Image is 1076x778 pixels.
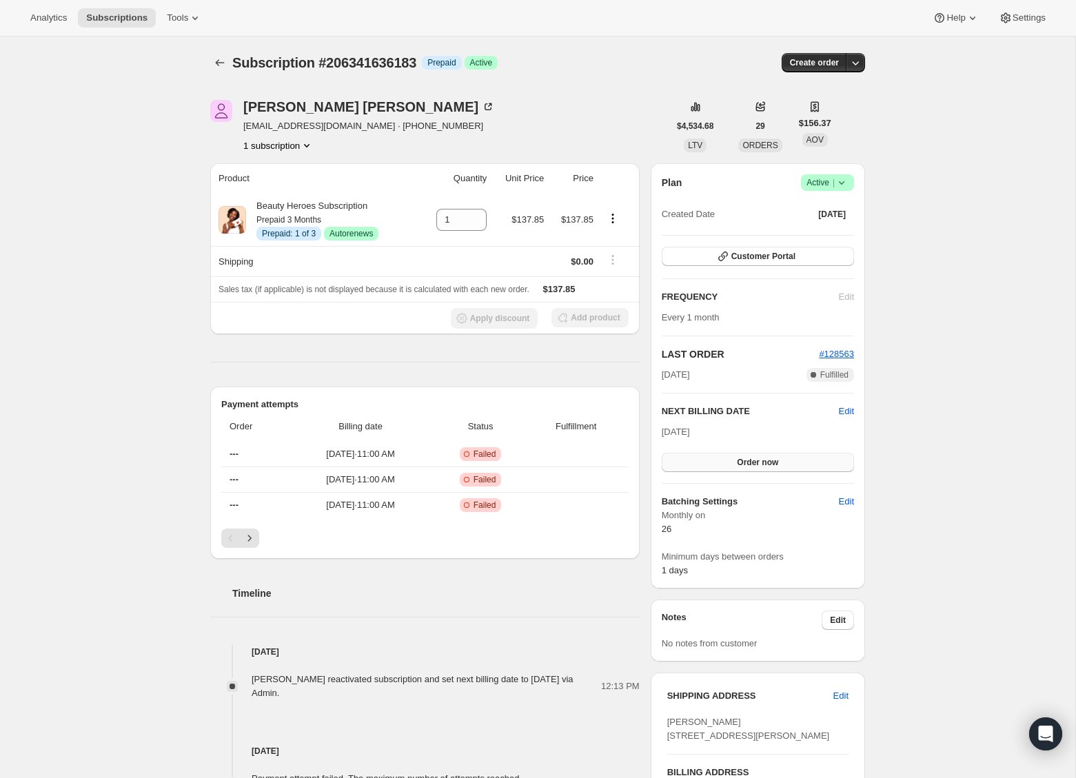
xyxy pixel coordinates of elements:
span: Prepaid: 1 of 3 [262,228,316,239]
button: #128563 [819,347,854,361]
span: Help [946,12,965,23]
span: Edit [839,495,854,509]
span: --- [230,449,238,459]
span: $137.85 [543,284,576,294]
button: $4,534.68 [669,116,722,136]
span: Karen Halsey [210,100,232,122]
span: Sales tax (if applicable) is not displayed because it is calculated with each new order. [219,285,529,294]
h2: Timeline [232,586,640,600]
th: Quantity [420,163,491,194]
span: [DATE] [818,209,846,220]
span: $156.37 [799,116,831,130]
span: Failed [474,449,496,460]
div: [PERSON_NAME] [PERSON_NAME] [243,100,495,114]
span: 1 days [662,565,688,575]
span: No notes from customer [662,638,758,648]
img: product img [219,206,246,234]
nav: Pagination [221,529,629,548]
span: [DATE] · 11:00 AM [292,473,429,487]
span: [EMAIL_ADDRESS][DOMAIN_NAME] · [PHONE_NUMBER] [243,119,495,133]
button: Analytics [22,8,75,28]
span: Failed [474,500,496,511]
span: Order now [737,457,778,468]
button: 29 [747,116,773,136]
button: Customer Portal [662,247,854,266]
span: Minimum days between orders [662,550,854,564]
span: Tools [167,12,188,23]
button: Create order [782,53,847,72]
div: Open Intercom Messenger [1029,717,1062,750]
h3: SHIPPING ADDRESS [667,689,833,703]
span: Customer Portal [731,251,795,262]
span: | [833,177,835,188]
button: Product actions [243,139,314,152]
span: $0.00 [571,256,593,267]
h2: Payment attempts [221,398,629,411]
button: Edit [839,405,854,418]
a: #128563 [819,349,854,359]
button: Edit [831,491,862,513]
span: [DATE] · 11:00 AM [292,447,429,461]
span: [DATE] · 11:00 AM [292,498,429,512]
span: Edit [830,615,846,626]
span: [PERSON_NAME] [STREET_ADDRESS][PERSON_NAME] [667,717,830,741]
h4: [DATE] [210,645,640,659]
th: Product [210,163,420,194]
h4: [DATE] [210,744,640,758]
span: Status [437,420,523,433]
button: [DATE] [810,205,854,224]
span: $137.85 [511,214,544,225]
span: Failed [474,474,496,485]
span: Every 1 month [662,312,720,323]
span: Subscription #206341636183 [232,55,416,70]
h2: Plan [662,176,682,190]
button: Edit [825,685,857,707]
span: --- [230,474,238,484]
span: [PERSON_NAME] reactivated subscription and set next billing date to [DATE] via Admin. [252,674,573,698]
span: LTV [688,141,702,150]
button: Help [924,8,987,28]
th: Price [548,163,598,194]
button: Subscriptions [78,8,156,28]
h2: LAST ORDER [662,347,820,361]
span: Prepaid [427,57,456,68]
div: Beauty Heroes Subscription [246,199,378,240]
span: [DATE] [662,427,690,437]
button: Tools [159,8,210,28]
h6: Batching Settings [662,495,839,509]
span: AOV [806,135,824,145]
span: Active [806,176,849,190]
button: Edit [822,611,854,630]
span: [DATE] [662,368,690,382]
th: Unit Price [491,163,548,194]
h3: Notes [662,611,822,630]
span: Edit [833,689,849,703]
h2: FREQUENCY [662,290,839,304]
span: Settings [1013,12,1046,23]
span: Billing date [292,420,429,433]
button: Next [240,529,259,548]
h2: NEXT BILLING DATE [662,405,839,418]
span: 26 [662,524,671,534]
button: Product actions [602,211,624,226]
span: ORDERS [742,141,778,150]
span: Fulfillment [532,420,620,433]
span: $137.85 [561,214,593,225]
span: Fulfilled [820,369,849,380]
button: Order now [662,453,854,472]
span: Monthly on [662,509,854,522]
span: 12:13 PM [601,679,640,693]
span: Subscriptions [86,12,148,23]
button: Subscriptions [210,53,230,72]
span: --- [230,500,238,510]
span: Create order [790,57,839,68]
button: Shipping actions [602,252,624,267]
th: Shipping [210,246,420,276]
span: Active [470,57,493,68]
span: Analytics [30,12,67,23]
span: $4,534.68 [677,121,713,132]
small: Prepaid 3 Months [256,215,321,225]
span: 29 [755,121,764,132]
